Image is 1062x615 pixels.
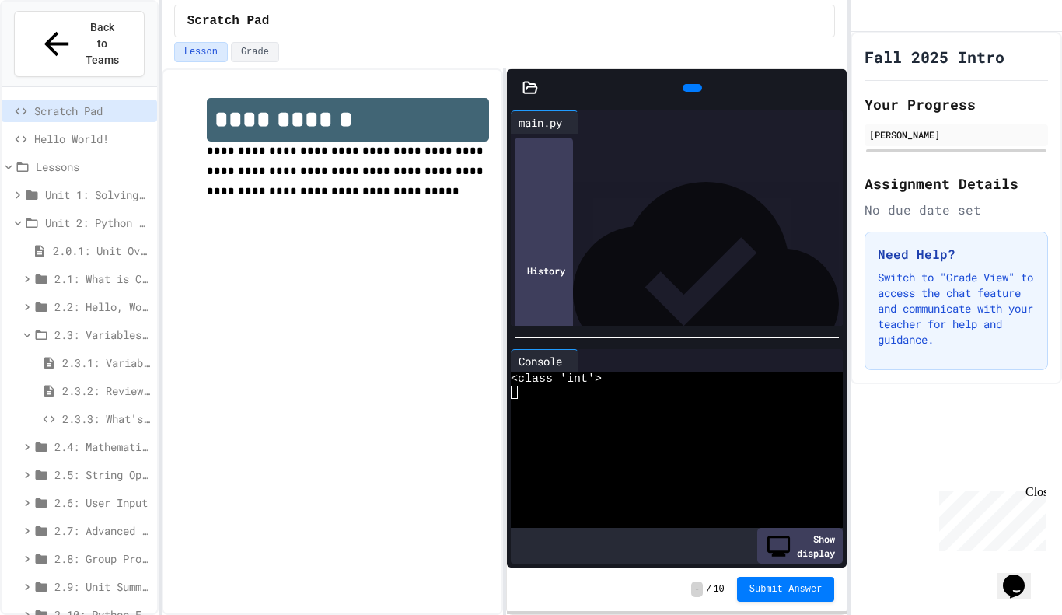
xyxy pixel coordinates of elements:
[54,494,151,511] span: 2.6: User Input
[54,271,151,287] span: 2.1: What is Code?
[34,131,151,147] span: Hello World!
[54,439,151,455] span: 2.4: Mathematical Operators
[54,327,151,343] span: 2.3: Variables and Data Types
[511,349,578,372] div: Console
[54,299,151,315] span: 2.2: Hello, World!
[865,46,1004,68] h1: Fall 2025 Intro
[933,485,1046,551] iframe: chat widget
[45,187,151,203] span: Unit 1: Solving Problems in Computer Science
[865,93,1048,115] h2: Your Progress
[187,12,270,30] span: Scratch Pad
[865,201,1048,219] div: No due date set
[878,270,1035,348] p: Switch to "Grade View" to access the chat feature and communicate with your teacher for help and ...
[878,245,1035,264] h3: Need Help?
[706,583,711,596] span: /
[737,577,835,602] button: Submit Answer
[174,42,228,62] button: Lesson
[869,128,1043,142] div: [PERSON_NAME]
[511,114,570,131] div: main.py
[757,528,843,564] div: Show display
[84,19,121,68] span: Back to Teams
[54,578,151,595] span: 2.9: Unit Summary
[515,138,573,404] div: History
[511,353,570,369] div: Console
[62,355,151,371] span: 2.3.1: Variables and Data Types
[54,466,151,483] span: 2.5: String Operators
[691,582,703,597] span: -
[14,11,145,77] button: Back to Teams
[62,383,151,399] span: 2.3.2: Review - Variables and Data Types
[231,42,279,62] button: Grade
[6,6,107,99] div: Chat with us now!Close
[62,411,151,427] span: 2.3.3: What's the Type?
[54,522,151,539] span: 2.7: Advanced Math
[54,550,151,567] span: 2.8: Group Project - Mad Libs
[713,583,724,596] span: 10
[511,372,602,386] span: <class 'int'>
[749,583,823,596] span: Submit Answer
[865,173,1048,194] h2: Assignment Details
[53,243,151,259] span: 2.0.1: Unit Overview
[511,110,578,134] div: main.py
[34,103,151,119] span: Scratch Pad
[45,215,151,231] span: Unit 2: Python Fundamentals
[36,159,151,175] span: Lessons
[997,553,1046,599] iframe: chat widget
